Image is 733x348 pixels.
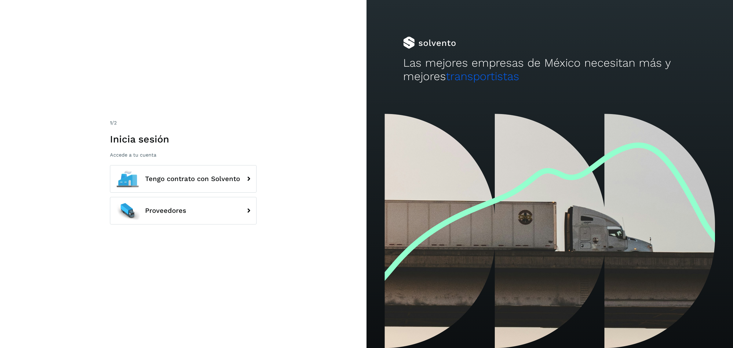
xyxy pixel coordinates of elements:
button: Proveedores [110,197,257,224]
p: Accede a tu cuenta [110,152,257,158]
button: Tengo contrato con Solvento [110,165,257,193]
span: Tengo contrato con Solvento [145,175,240,183]
h1: Inicia sesión [110,133,257,145]
span: 1 [110,120,112,126]
span: Proveedores [145,207,186,214]
h2: Las mejores empresas de México necesitan más y mejores [403,56,696,83]
span: transportistas [446,70,519,83]
div: /2 [110,119,257,127]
